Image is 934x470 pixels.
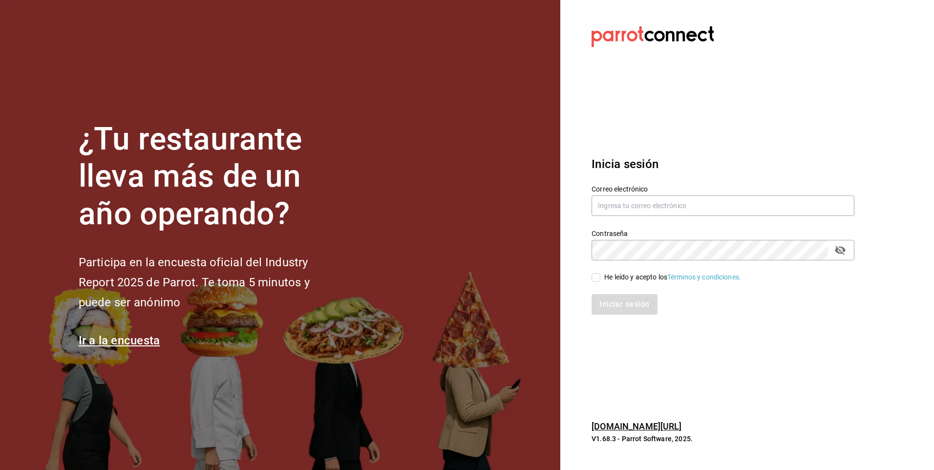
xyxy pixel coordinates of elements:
[604,272,741,282] div: He leído y acepto los
[592,195,854,216] input: Ingresa tu correo electrónico
[79,121,342,233] h1: ¿Tu restaurante lleva más de un año operando?
[79,334,160,347] a: Ir a la encuesta
[592,155,854,173] h3: Inicia sesión
[832,242,849,258] button: passwordField
[592,185,854,192] label: Correo electrónico
[592,230,854,236] label: Contraseña
[592,421,681,431] a: [DOMAIN_NAME][URL]
[592,434,854,444] p: V1.68.3 - Parrot Software, 2025.
[79,253,342,312] h2: Participa en la encuesta oficial del Industry Report 2025 de Parrot. Te toma 5 minutos y puede se...
[667,273,741,281] a: Términos y condiciones.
